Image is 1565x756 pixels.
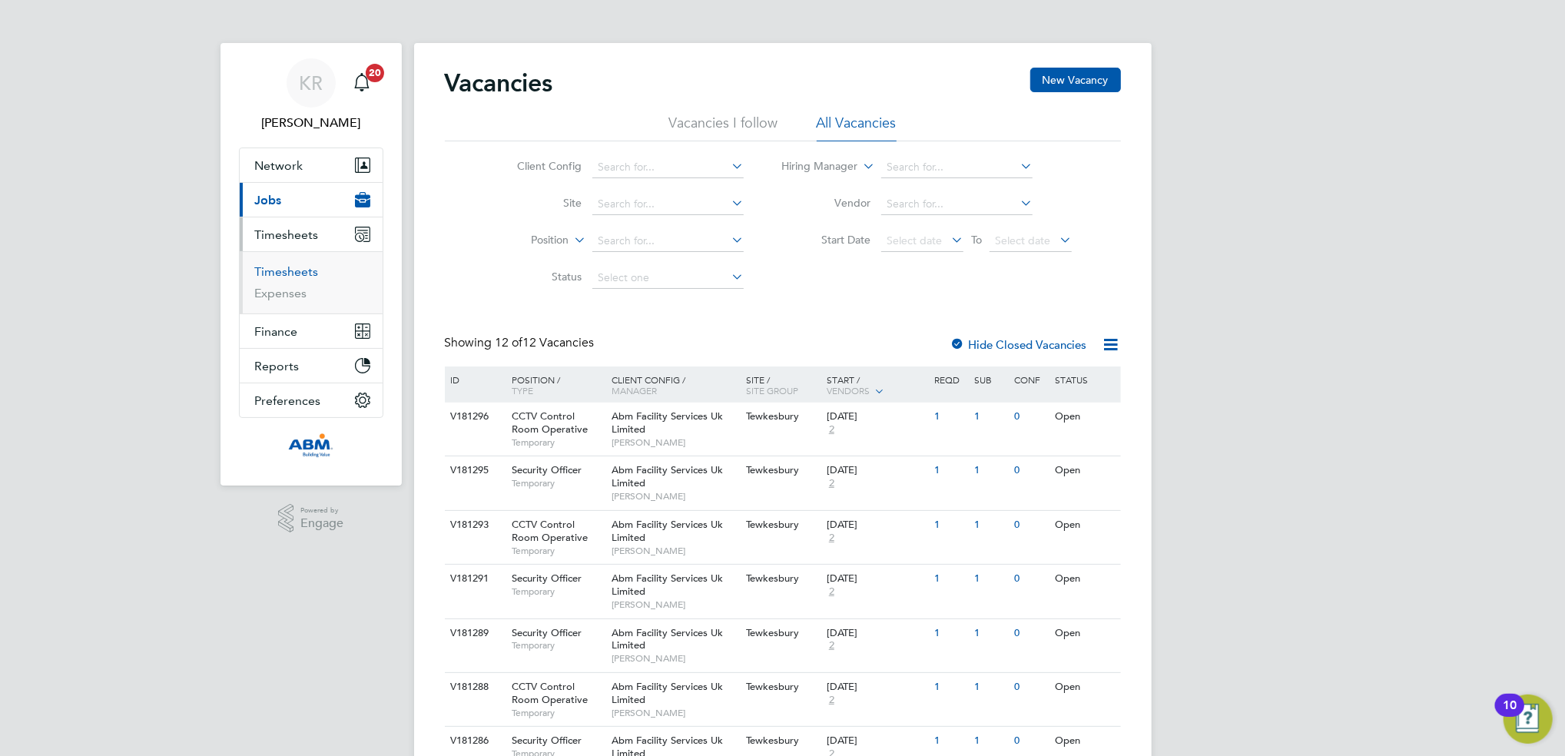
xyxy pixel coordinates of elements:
div: [DATE] [827,464,927,477]
div: Open [1051,456,1118,485]
span: 2 [827,694,837,707]
div: Open [1051,565,1118,593]
div: 1 [930,565,970,593]
button: Preferences [240,383,383,417]
span: KR [299,73,323,93]
div: Position / [500,366,608,403]
div: Open [1051,403,1118,431]
label: Start Date [782,233,870,247]
span: [PERSON_NAME] [612,545,738,557]
div: 1 [930,511,970,539]
input: Search for... [881,194,1033,215]
label: Hide Closed Vacancies [950,337,1087,352]
div: 1 [970,565,1010,593]
div: V181293 [447,511,501,539]
button: Jobs [240,183,383,217]
div: Sub [970,366,1010,393]
span: 2 [827,532,837,545]
span: Security Officer [512,626,582,639]
div: 0 [1011,619,1051,648]
li: Vacancies I follow [669,114,778,141]
button: Open Resource Center, 10 new notifications [1504,695,1553,744]
div: Showing [445,335,598,351]
span: Security Officer [512,572,582,585]
span: Manager [612,384,657,396]
label: Site [493,196,582,210]
span: 2 [827,477,837,490]
span: [PERSON_NAME] [612,436,738,449]
span: Finance [255,324,298,339]
span: Temporary [512,707,604,719]
span: Powered by [300,504,343,517]
span: Vendors [827,384,870,396]
span: Engage [300,517,343,530]
div: 0 [1011,565,1051,593]
span: Select date [995,234,1050,247]
div: Reqd [930,366,970,393]
span: Abm Facility Services Uk Limited [612,463,723,489]
div: 1 [930,619,970,648]
a: KR[PERSON_NAME] [239,58,383,132]
div: 1 [970,403,1010,431]
li: All Vacancies [817,114,897,141]
div: 0 [1011,511,1051,539]
label: Client Config [493,159,582,173]
span: Tewkesbury [746,572,799,585]
label: Vendor [782,196,870,210]
button: Finance [240,314,383,348]
div: Start / [823,366,930,405]
div: 1 [970,727,1010,755]
span: Tewkesbury [746,626,799,639]
input: Search for... [881,157,1033,178]
div: Open [1051,619,1118,648]
div: [DATE] [827,627,927,640]
div: 1 [930,403,970,431]
button: Timesheets [240,217,383,251]
div: Client Config / [608,366,742,403]
span: Temporary [512,477,604,489]
div: 0 [1011,727,1051,755]
div: V181296 [447,403,501,431]
input: Search for... [592,157,744,178]
span: Temporary [512,639,604,652]
span: Select date [887,234,942,247]
div: 1 [970,456,1010,485]
span: Timesheets [255,227,319,242]
span: Abm Facility Services Uk Limited [612,680,723,706]
div: Status [1051,366,1118,393]
div: [DATE] [827,681,927,694]
span: [PERSON_NAME] [612,707,738,719]
span: CCTV Control Room Operative [512,409,588,436]
div: 1 [970,511,1010,539]
div: V181288 [447,673,501,701]
span: 12 Vacancies [496,335,595,350]
div: Timesheets [240,251,383,313]
span: Abm Facility Services Uk Limited [612,518,723,544]
span: 12 of [496,335,523,350]
label: Hiring Manager [769,159,857,174]
div: 1 [930,727,970,755]
div: [DATE] [827,519,927,532]
input: Search for... [592,230,744,252]
a: Expenses [255,286,307,300]
div: 0 [1011,403,1051,431]
span: Reports [255,359,300,373]
div: [DATE] [827,572,927,585]
div: [DATE] [827,734,927,748]
span: 2 [827,585,837,598]
div: Conf [1011,366,1051,393]
a: Powered byEngage [278,504,343,533]
input: Search for... [592,194,744,215]
span: Jobs [255,193,282,207]
span: Abm Facility Services Uk Limited [612,572,723,598]
div: 0 [1011,456,1051,485]
span: Tewkesbury [746,463,799,476]
input: Select one [592,267,744,289]
a: 20 [346,58,377,108]
span: To [967,230,986,250]
div: V181286 [447,727,501,755]
span: Tewkesbury [746,518,799,531]
span: Temporary [512,545,604,557]
span: Tewkesbury [746,680,799,693]
span: Site Group [746,384,798,396]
